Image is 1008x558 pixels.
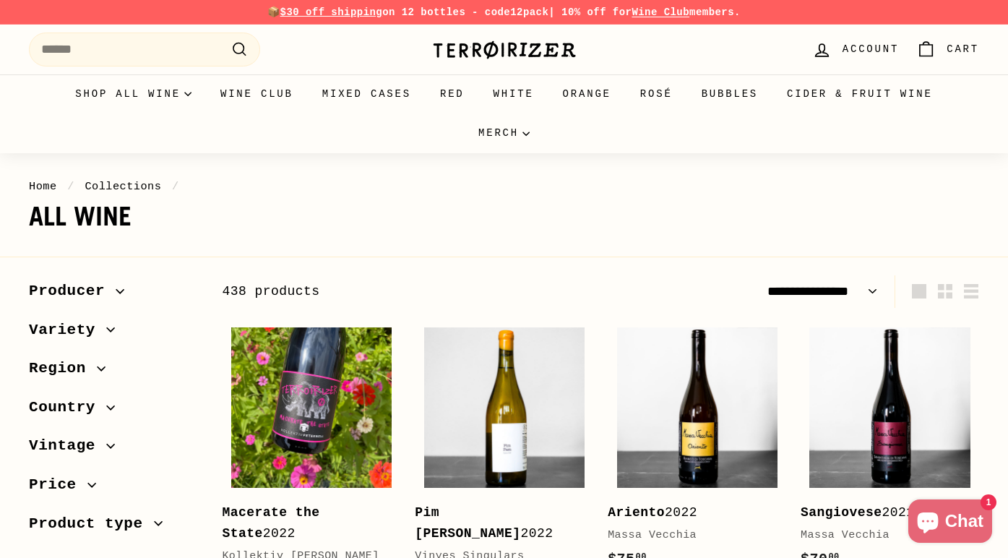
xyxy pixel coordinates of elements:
[29,180,57,193] a: Home
[415,502,579,544] div: 2022
[548,74,626,113] a: Orange
[415,505,520,541] b: Pim [PERSON_NAME]
[168,180,183,193] span: /
[29,356,97,381] span: Region
[29,314,199,353] button: Variety
[29,508,199,547] button: Product type
[510,7,548,18] strong: 12pack
[608,505,665,520] b: Ariento
[626,74,687,113] a: Rosé
[947,41,979,57] span: Cart
[85,180,161,193] a: Collections
[908,28,988,71] a: Cart
[801,527,965,544] div: Massa Vecchia
[29,469,199,508] button: Price
[222,505,319,541] b: Macerate the State
[479,74,548,113] a: White
[904,499,996,546] inbox-online-store-chat: Shopify online store chat
[801,505,882,520] b: Sangiovese
[29,430,199,469] button: Vintage
[29,512,154,536] span: Product type
[29,392,199,431] button: Country
[222,502,386,544] div: 2022
[29,395,106,420] span: Country
[308,74,426,113] a: Mixed Cases
[843,41,899,57] span: Account
[804,28,908,71] a: Account
[687,74,772,113] a: Bubbles
[608,527,772,544] div: Massa Vecchia
[772,74,947,113] a: Cider & Fruit Wine
[29,318,106,343] span: Variety
[464,113,544,153] summary: Merch
[801,502,965,523] div: 2021
[29,434,106,458] span: Vintage
[206,74,308,113] a: Wine Club
[64,180,78,193] span: /
[29,202,979,231] h1: All wine
[29,353,199,392] button: Region
[29,178,979,195] nav: breadcrumbs
[426,74,479,113] a: Red
[29,275,199,314] button: Producer
[632,7,689,18] a: Wine Club
[61,74,206,113] summary: Shop all wine
[608,502,772,523] div: 2022
[29,4,979,20] p: 📦 on 12 bottles - code | 10% off for members.
[29,279,116,304] span: Producer
[280,7,383,18] span: $30 off shipping
[29,473,87,497] span: Price
[222,281,600,302] div: 438 products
